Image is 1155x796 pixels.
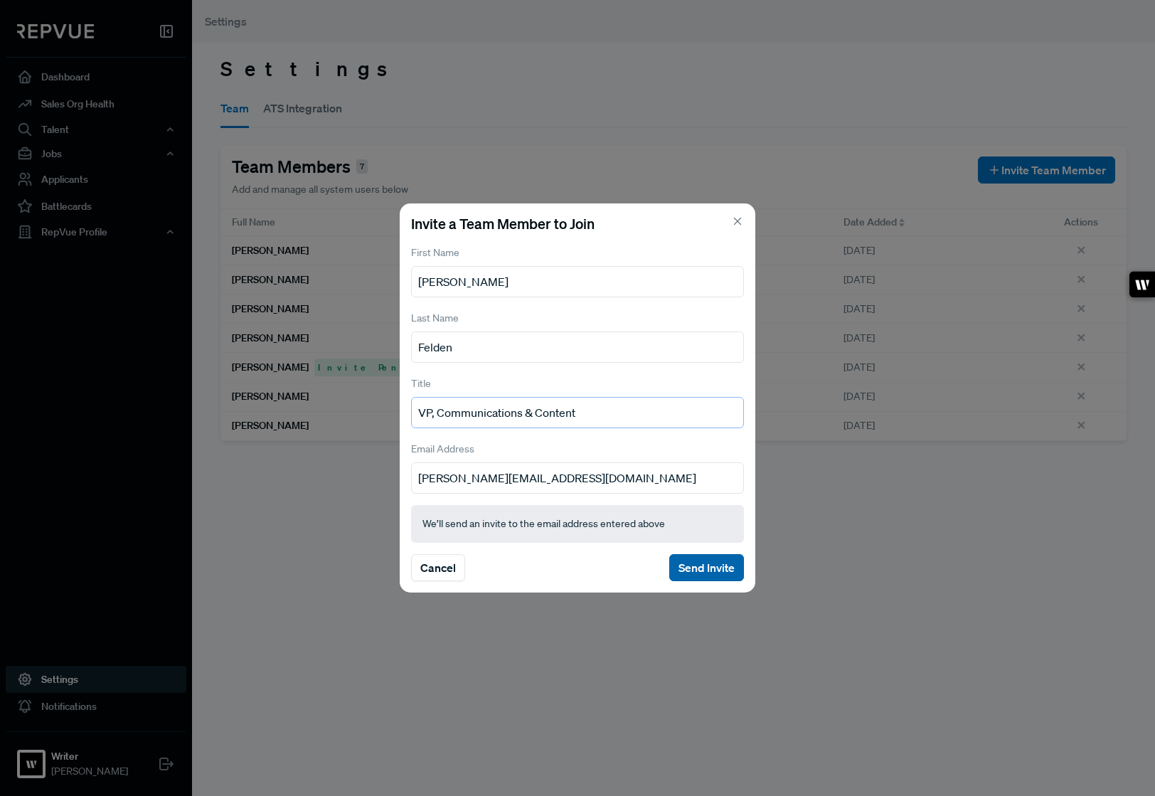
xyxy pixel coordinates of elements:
[669,554,744,581] button: Send Invite
[422,516,733,531] p: We’ll send an invite to the email address entered above
[411,331,744,363] input: Doe
[411,266,744,297] input: John
[411,311,459,326] label: Last Name
[411,215,744,232] h5: Invite a Team Member to Join
[411,554,465,581] button: Cancel
[411,462,744,494] input: johndoe@company.com
[411,245,459,260] label: First Name
[411,442,474,457] label: Email Address
[411,376,431,391] label: Title
[411,397,744,428] input: Title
